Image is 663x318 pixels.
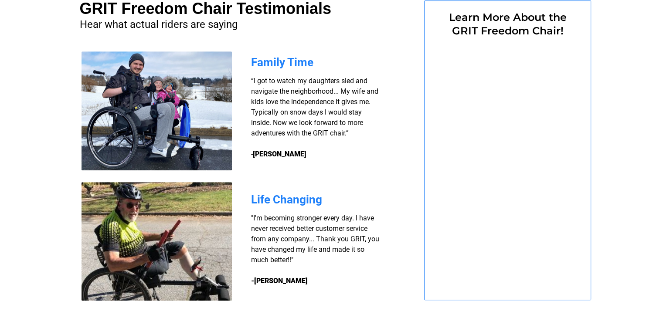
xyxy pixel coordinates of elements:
[251,77,378,158] span: “I got to watch my daughters sled and navigate the neighborhood... My wife and kids love the inde...
[80,18,238,30] span: Hear what actual riders are saying
[251,214,379,264] span: "I'm becoming stronger every day. I have never received better customer service from any company....
[253,150,306,158] strong: [PERSON_NAME]
[251,56,313,69] span: Family Time
[251,193,322,206] span: Life Changing
[439,43,576,277] iframe: Form 0
[449,11,567,37] span: Learn More About the GRIT Freedom Chair!
[251,277,308,285] strong: -[PERSON_NAME]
